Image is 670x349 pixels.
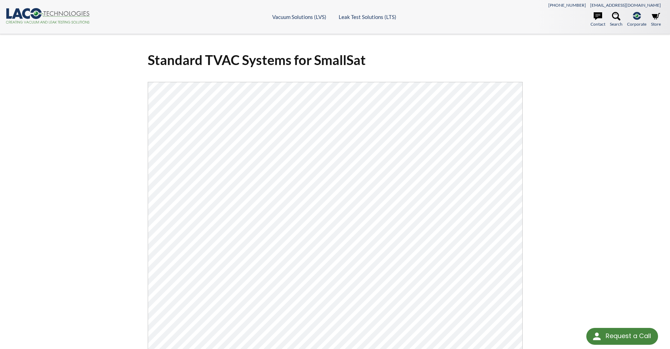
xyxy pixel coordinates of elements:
[548,2,586,8] a: [PHONE_NUMBER]
[591,331,602,342] img: round button
[610,12,623,27] a: Search
[339,14,396,20] a: Leak Test Solutions (LTS)
[586,328,658,345] div: Request a Call
[148,51,523,69] h1: Standard TVAC Systems for SmallSat
[590,2,661,8] a: [EMAIL_ADDRESS][DOMAIN_NAME]
[272,14,326,20] a: Vacuum Solutions (LVS)
[627,21,646,27] span: Corporate
[591,12,605,27] a: Contact
[606,328,651,344] div: Request a Call
[651,12,661,27] a: Store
